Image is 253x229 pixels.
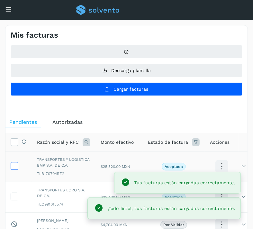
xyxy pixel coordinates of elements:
[11,64,242,77] button: Descarga plantilla
[111,68,151,73] span: Descarga plantilla
[165,195,183,199] p: Aceptada
[101,195,130,199] span: $22,400.00 MXN
[11,31,58,40] h4: Mis facturas
[101,139,134,146] span: Monto efectivo
[165,164,183,169] p: Aceptada
[37,171,90,177] span: TLB170704RZ2
[37,139,79,146] span: Razón social y RFC
[108,206,235,211] span: ¡Todo listo!, tus facturas están cargadas correctamente.
[114,87,149,91] span: Cargar facturas
[37,187,90,199] span: TRANSPORTES LORO S.A. DE C.V.
[52,119,83,125] span: Autorizadas
[148,139,188,146] span: Estado de factura
[210,139,230,146] span: Acciones
[101,164,130,169] span: $25,520.00 MXN
[101,223,128,227] span: $4,704.00 MXN
[37,157,90,168] span: TRANSPORTES Y LOGISTICA BMP S.A. DE C.V.
[9,119,37,125] span: Pendientes
[37,218,90,224] span: [PERSON_NAME]
[11,82,242,96] button: Cargar facturas
[134,180,235,185] span: Tus facturas están cargadas correctamente.
[163,223,184,227] p: Por validar
[37,201,90,207] span: TLO991015574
